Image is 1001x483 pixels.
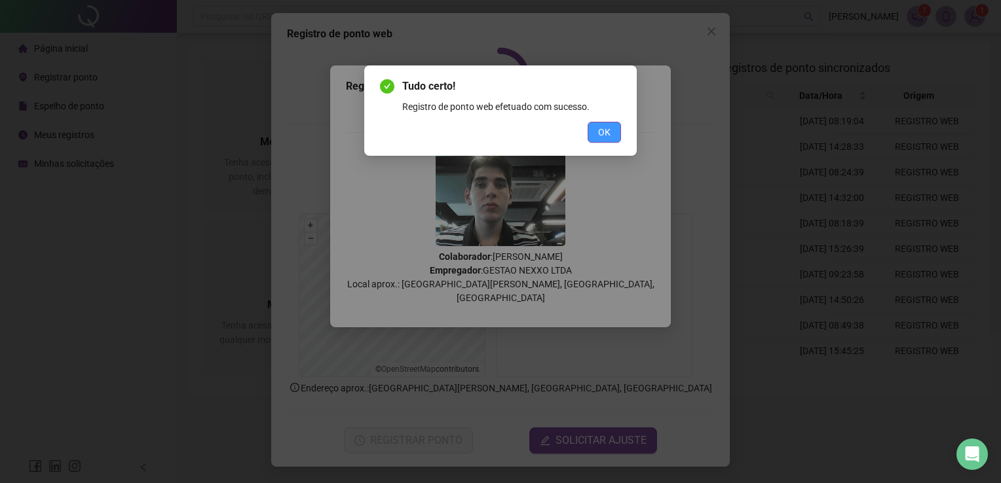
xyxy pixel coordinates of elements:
[402,99,621,114] div: Registro de ponto web efetuado com sucesso.
[598,125,611,139] span: OK
[956,438,988,470] div: Open Intercom Messenger
[380,79,394,94] span: check-circle
[588,122,621,143] button: OK
[402,79,621,94] span: Tudo certo!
